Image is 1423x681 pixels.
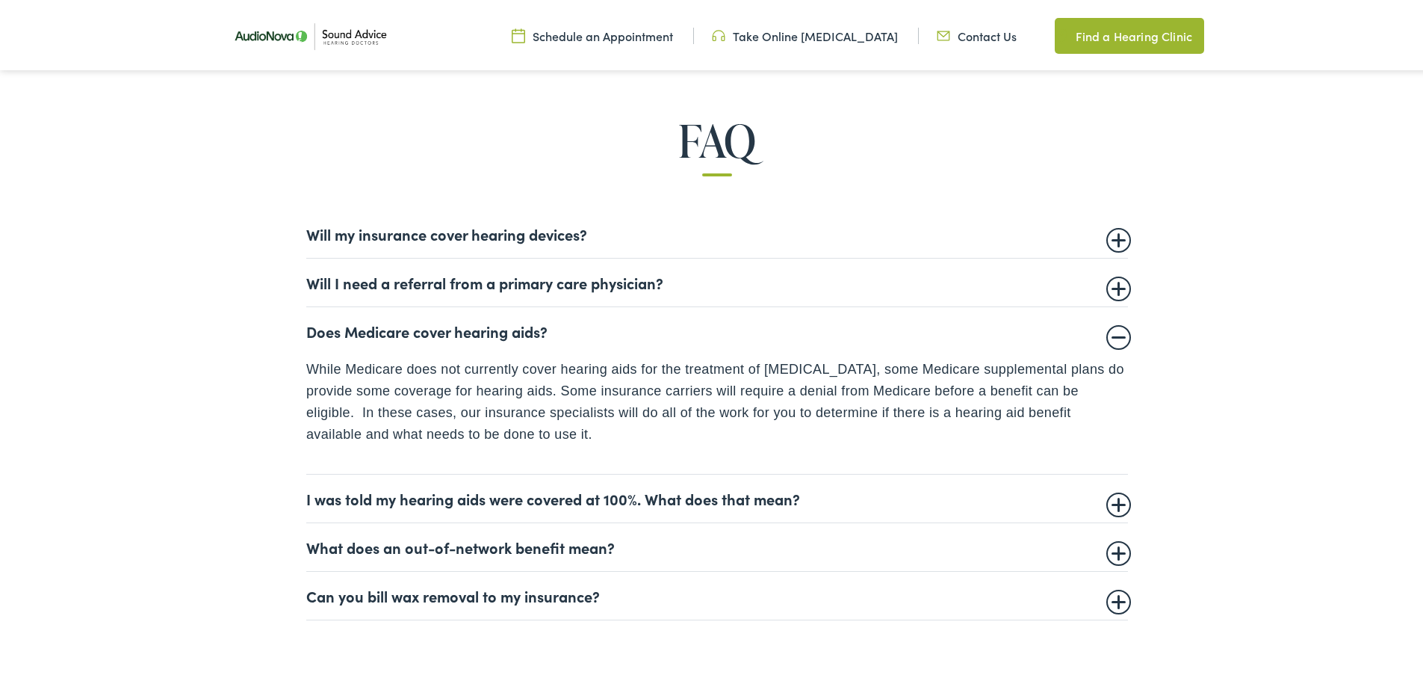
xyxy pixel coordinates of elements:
span: While Medicare does not currently cover hearing aids for the treatment of [MEDICAL_DATA], some Me... [306,359,1124,438]
img: Icon representing mail communication in a unique green color, indicative of contact or communicat... [937,25,950,41]
img: Map pin icon in a unique green color, indicating location-related features or services. [1055,24,1068,42]
img: Calendar icon in a unique green color, symbolizing scheduling or date-related features. [512,25,525,41]
a: Take Online [MEDICAL_DATA] [712,25,898,41]
a: Find a Hearing Clinic [1055,15,1204,51]
h2: FAQ [58,113,1377,162]
summary: Will my insurance cover hearing devices? [306,222,1128,240]
a: Schedule an Appointment [512,25,673,41]
summary: Will I need a referral from a primary care physician? [306,271,1128,289]
summary: Does Medicare cover hearing aids? [306,319,1128,337]
a: Contact Us [937,25,1017,41]
img: Headphone icon in a unique green color, suggesting audio-related services or features. [712,25,725,41]
summary: Can you bill wax removal to my insurance? [306,584,1128,602]
summary: I was told my hearing aids were covered at 100%. What does that mean? [306,487,1128,505]
summary: What does an out-of-network benefit mean? [306,535,1128,553]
